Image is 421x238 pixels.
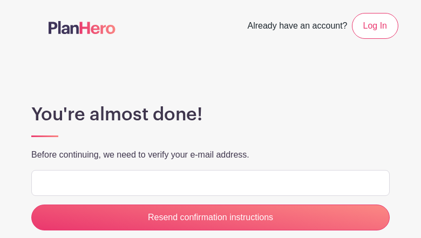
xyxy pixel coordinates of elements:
a: Log In [352,13,398,39]
img: logo-507f7623f17ff9eddc593b1ce0a138ce2505c220e1c5a4e2b4648c50719b7d32.svg [49,21,116,34]
p: Before continuing, we need to verify your e-mail address. [31,148,390,161]
span: Already have an account? [248,15,348,39]
input: Resend confirmation instructions [31,205,390,230]
h1: You're almost done! [31,104,390,125]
